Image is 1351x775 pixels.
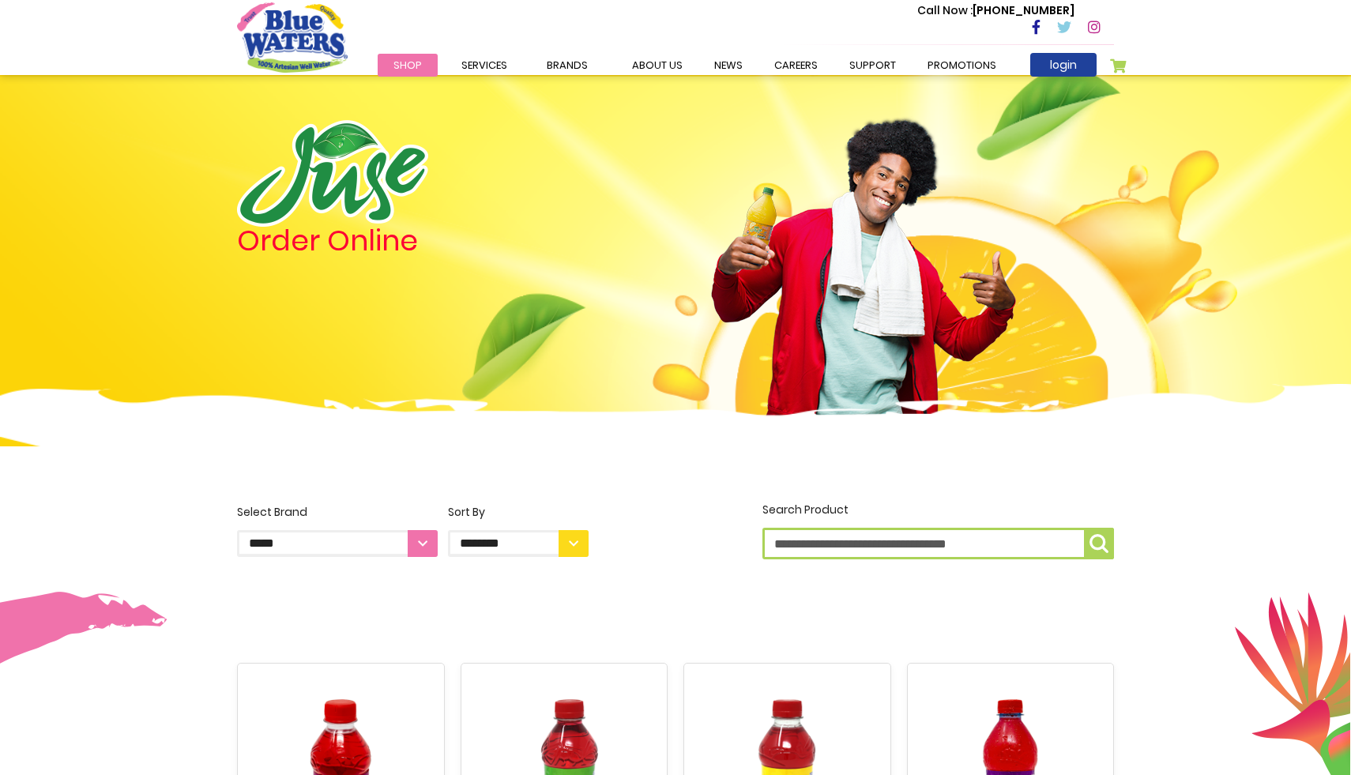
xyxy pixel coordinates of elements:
[616,54,698,77] a: about us
[917,2,1074,19] p: [PHONE_NUMBER]
[1089,534,1108,553] img: search-icon.png
[531,54,604,77] a: Brands
[762,528,1114,559] input: Search Product
[834,54,912,77] a: support
[461,58,507,73] span: Services
[393,58,422,73] span: Shop
[448,504,589,521] div: Sort By
[1030,53,1097,77] a: login
[237,120,428,227] img: logo
[237,530,438,557] select: Select Brand
[917,2,973,18] span: Call Now :
[237,504,438,557] label: Select Brand
[709,91,1018,429] img: man.png
[378,54,438,77] a: Shop
[547,58,588,73] span: Brands
[698,54,758,77] a: News
[912,54,1012,77] a: Promotions
[762,502,1114,559] label: Search Product
[237,227,589,255] h4: Order Online
[758,54,834,77] a: careers
[237,2,348,72] a: store logo
[1084,528,1114,559] button: Search Product
[448,530,589,557] select: Sort By
[446,54,523,77] a: Services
